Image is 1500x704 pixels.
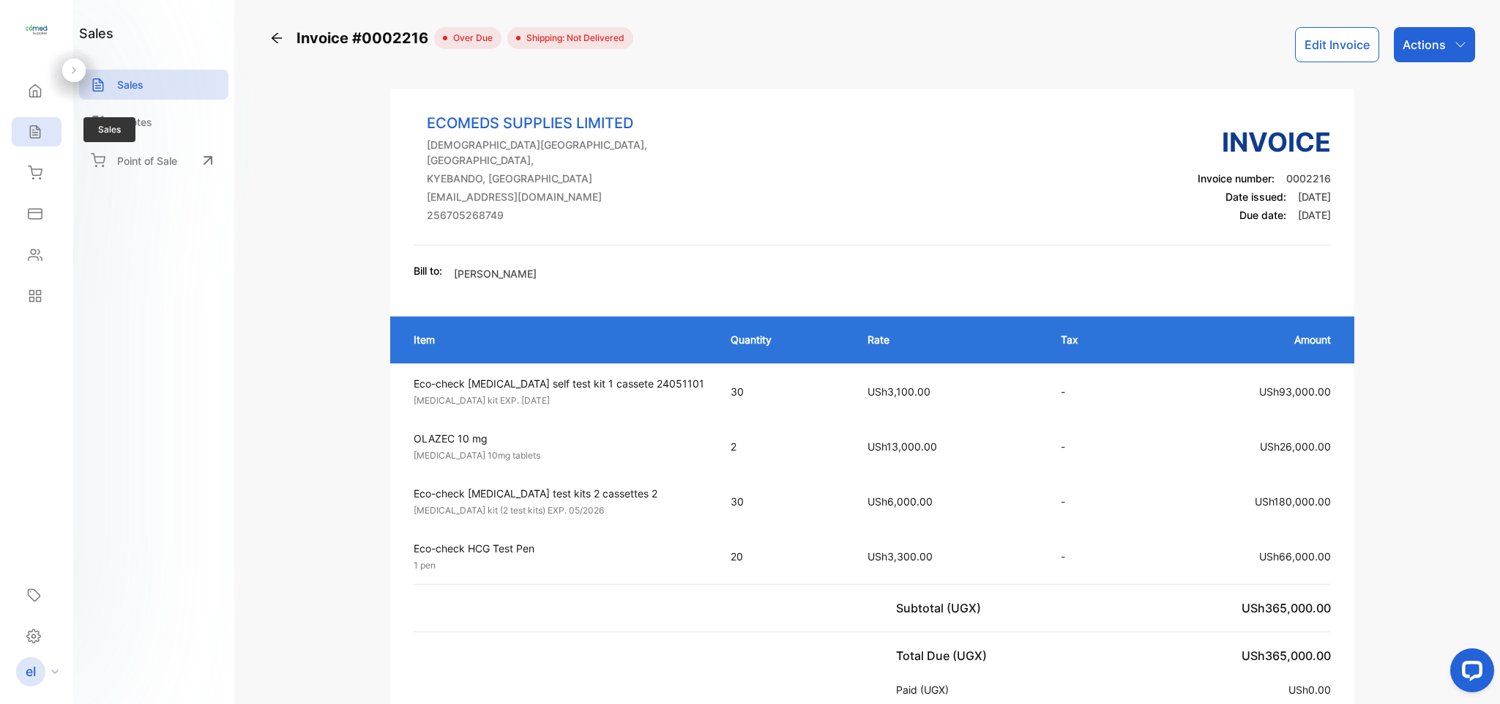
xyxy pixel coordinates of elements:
[867,440,937,453] span: USh13,000.00
[26,19,48,41] img: logo
[1439,642,1500,704] iframe: LiveChat chat widget
[427,189,708,204] p: [EMAIL_ADDRESS][DOMAIN_NAME]
[1239,209,1286,221] span: Due date:
[896,647,993,664] p: Total Due (UGX)
[83,117,135,142] span: Sales
[1242,648,1331,663] span: USh365,000.00
[1061,384,1123,399] p: -
[520,32,624,45] span: Shipping: Not Delivered
[731,439,838,454] p: 2
[117,77,143,92] p: Sales
[731,549,838,564] p: 20
[454,266,537,281] p: [PERSON_NAME]
[1061,494,1123,509] p: -
[427,207,708,223] p: 256705268749
[896,599,987,617] p: Subtotal (UGX)
[1152,332,1332,347] p: Amount
[414,559,704,572] p: 1 pen
[414,394,704,407] p: [MEDICAL_DATA] kit EXP. [DATE]
[867,385,930,398] span: USh3,100.00
[414,449,704,462] p: [MEDICAL_DATA] 10mg tablets
[731,494,838,509] p: 30
[414,376,704,391] p: Eco-check [MEDICAL_DATA] self test kit 1 cassete 24051101
[427,137,708,168] p: [DEMOGRAPHIC_DATA][GEOGRAPHIC_DATA], [GEOGRAPHIC_DATA],
[1198,122,1331,162] h3: Invoice
[1225,190,1286,203] span: Date issued:
[447,32,493,45] span: over due
[414,504,704,517] p: [MEDICAL_DATA] kit (2 test kits) EXP. 05/2026
[1061,439,1123,454] p: -
[427,112,708,134] p: ECOMEDS SUPPLIES LIMITED
[1288,683,1331,696] span: USh0.00
[414,486,704,501] p: Eco-check [MEDICAL_DATA] test kits 2 cassettes 2
[1394,27,1475,62] button: Actions
[1260,440,1331,453] span: USh26,000.00
[1259,385,1331,398] span: USh93,000.00
[26,662,36,681] p: el
[79,144,228,177] a: Point of Sale
[867,495,933,508] span: USh6,000.00
[1259,550,1331,563] span: USh66,000.00
[1061,332,1123,347] p: Tax
[1198,172,1275,185] span: Invoice number:
[79,107,228,137] a: Quotes
[1403,36,1446,53] p: Actions
[1295,27,1379,62] button: Edit Invoice
[79,70,228,100] a: Sales
[896,682,955,697] p: Paid (UGX)
[414,431,704,446] p: OLAZEC 10 mg
[731,384,838,399] p: 30
[117,153,177,168] p: Point of Sale
[414,332,701,347] p: Item
[1061,549,1123,564] p: -
[296,27,434,49] span: Invoice #0002216
[731,332,838,347] p: Quantity
[414,541,704,556] p: Eco-check HCG Test Pen
[117,114,152,130] p: Quotes
[867,332,1031,347] p: Rate
[1242,601,1331,615] span: USh365,000.00
[414,263,442,278] p: Bill to:
[427,171,708,186] p: KYEBANDO, [GEOGRAPHIC_DATA]
[79,23,113,43] h1: sales
[1255,495,1331,508] span: USh180,000.00
[1298,209,1331,221] span: [DATE]
[1298,190,1331,203] span: [DATE]
[867,550,933,563] span: USh3,300.00
[1286,172,1331,185] span: 0002216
